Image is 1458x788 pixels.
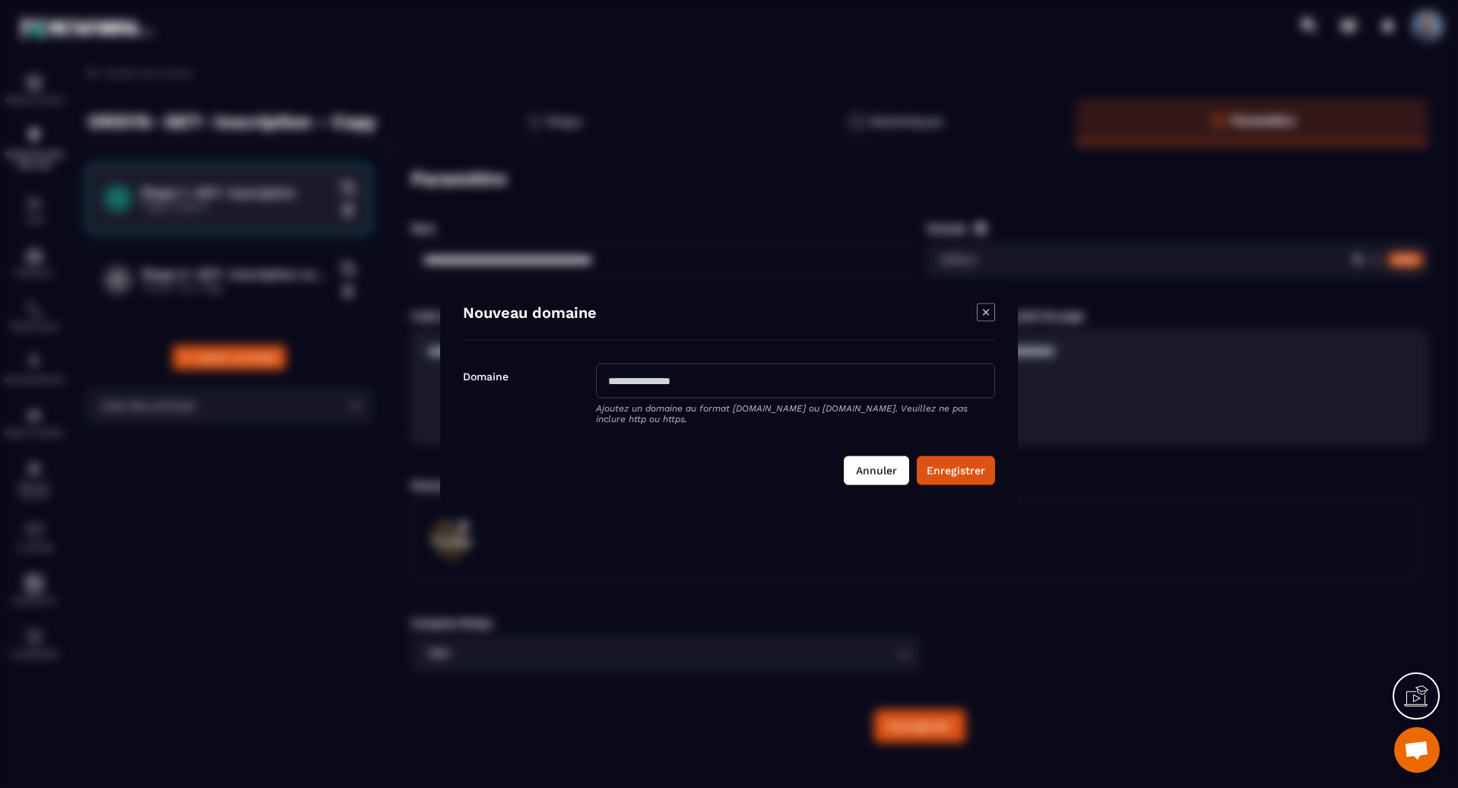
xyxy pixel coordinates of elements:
[463,370,509,383] label: Domaine
[596,403,995,424] p: Ajoutez un domaine au format [DOMAIN_NAME] ou [DOMAIN_NAME]. Veuillez ne pas inclure http ou https.
[463,303,597,325] h4: Nouveau domaine
[917,456,995,485] button: Enregistrer
[1394,727,1440,773] div: Ouvrir le chat
[844,456,909,485] button: Annuler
